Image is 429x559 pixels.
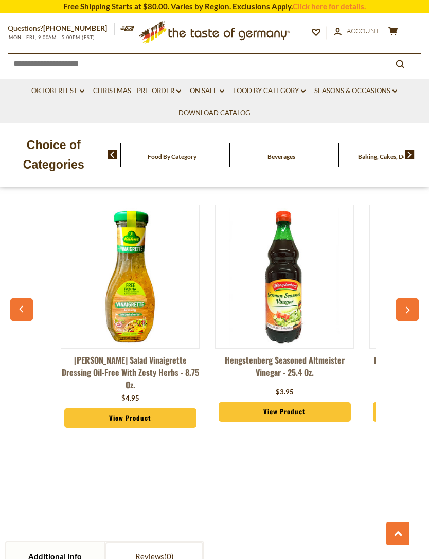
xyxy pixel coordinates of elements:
div: $4.95 [121,393,139,404]
a: Hengstenberg Seasoned Altmeister Vinegar - 25.4 oz. [215,354,354,385]
a: Food By Category [233,85,306,97]
a: Seasons & Occasions [314,85,397,97]
img: Hengstenberg Seasoned Altmeister Vinegar - 25.4 oz. [216,208,353,346]
a: Click here for details. [293,2,366,11]
a: Account [334,26,380,37]
a: Beverages [267,153,295,160]
img: next arrow [405,150,415,159]
a: On Sale [190,85,224,97]
a: View Product [64,408,196,428]
span: MON - FRI, 9:00AM - 5:00PM (EST) [8,34,95,40]
div: $3.95 [276,387,294,398]
a: [PERSON_NAME] Salad Vinaigrette Dressing Oil-Free with Zesty Herbs - 8.75 oz. [61,354,200,391]
a: Christmas - PRE-ORDER [93,85,181,97]
a: Baking, Cakes, Desserts [358,153,422,160]
span: Account [347,27,380,35]
a: [PHONE_NUMBER] [43,24,107,32]
a: Oktoberfest [31,85,84,97]
p: Questions? [8,22,115,35]
a: Download Catalog [178,107,251,119]
a: Food By Category [148,153,196,160]
img: Kuehne Salad Vinaigrette Dressing Oil-Free with Zesty Herbs - 8.75 oz. [61,208,199,346]
img: previous arrow [108,150,117,159]
a: View Product [219,402,351,422]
